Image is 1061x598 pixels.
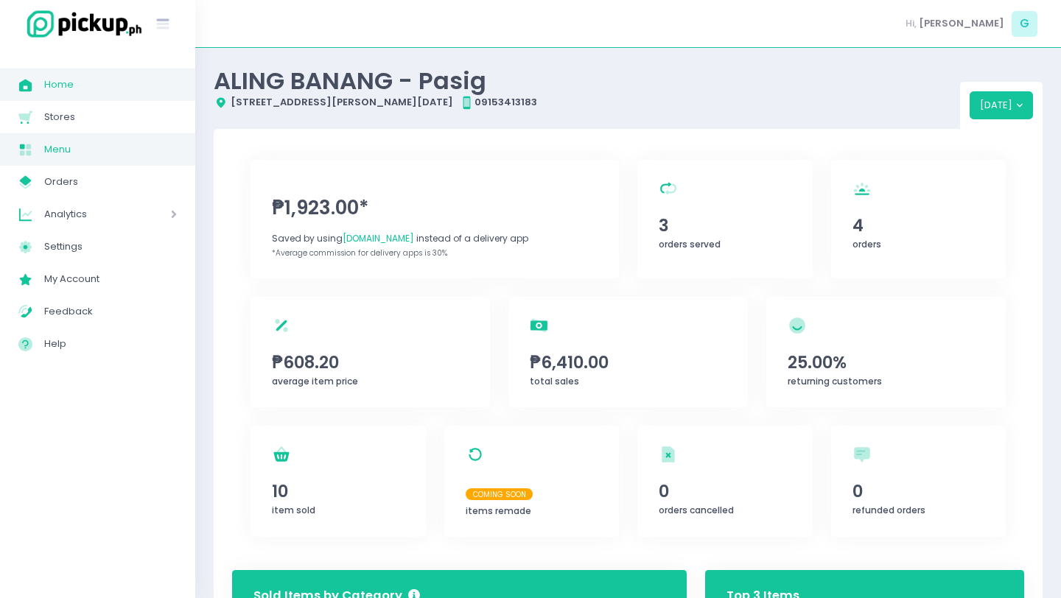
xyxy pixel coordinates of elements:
span: [DOMAIN_NAME] [343,232,414,245]
span: ₱608.20 [272,350,469,375]
span: 25.00% [788,350,984,375]
span: returning customers [788,375,882,387]
span: 0 [852,479,984,504]
button: [DATE] [970,91,1034,119]
span: Home [44,75,177,94]
div: ALING BANANG - Pasig [214,66,960,95]
a: 3orders served [637,160,813,278]
span: Hi, [906,16,917,31]
span: average item price [272,375,358,387]
span: refunded orders [852,504,925,516]
img: logo [18,8,144,40]
span: *Average commission for delivery apps is 30% [272,247,447,258]
span: orders cancelled [659,504,734,516]
a: ₱6,410.00total sales [508,297,748,407]
span: Orders [44,172,177,191]
span: orders [852,238,881,250]
a: 0orders cancelled [637,426,813,537]
span: 10 [272,479,404,504]
div: [STREET_ADDRESS][PERSON_NAME][DATE] 09153413183 [214,95,960,110]
span: Coming Soon [466,488,533,500]
span: Stores [44,108,177,127]
span: Analytics [44,205,129,224]
span: Menu [44,140,177,159]
span: total sales [530,375,579,387]
a: 0refunded orders [831,426,1006,537]
a: ₱608.20average item price [251,297,490,407]
span: 4 [852,213,984,238]
span: 0 [659,479,791,504]
span: Help [44,334,177,353]
span: Settings [44,237,177,256]
span: ₱1,923.00* [272,194,598,222]
span: orders served [659,238,721,250]
a: 10item sold [251,426,426,537]
span: Feedback [44,302,177,321]
span: [PERSON_NAME] [919,16,1004,31]
span: My Account [44,270,177,289]
span: ₱6,410.00 [530,350,726,375]
div: Saved by using instead of a delivery app [272,232,598,245]
span: items remade [466,504,531,517]
a: 25.00%returning customers [766,297,1006,407]
span: 3 [659,213,791,238]
span: G [1012,11,1037,37]
a: 4orders [831,160,1006,278]
span: item sold [272,504,315,516]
